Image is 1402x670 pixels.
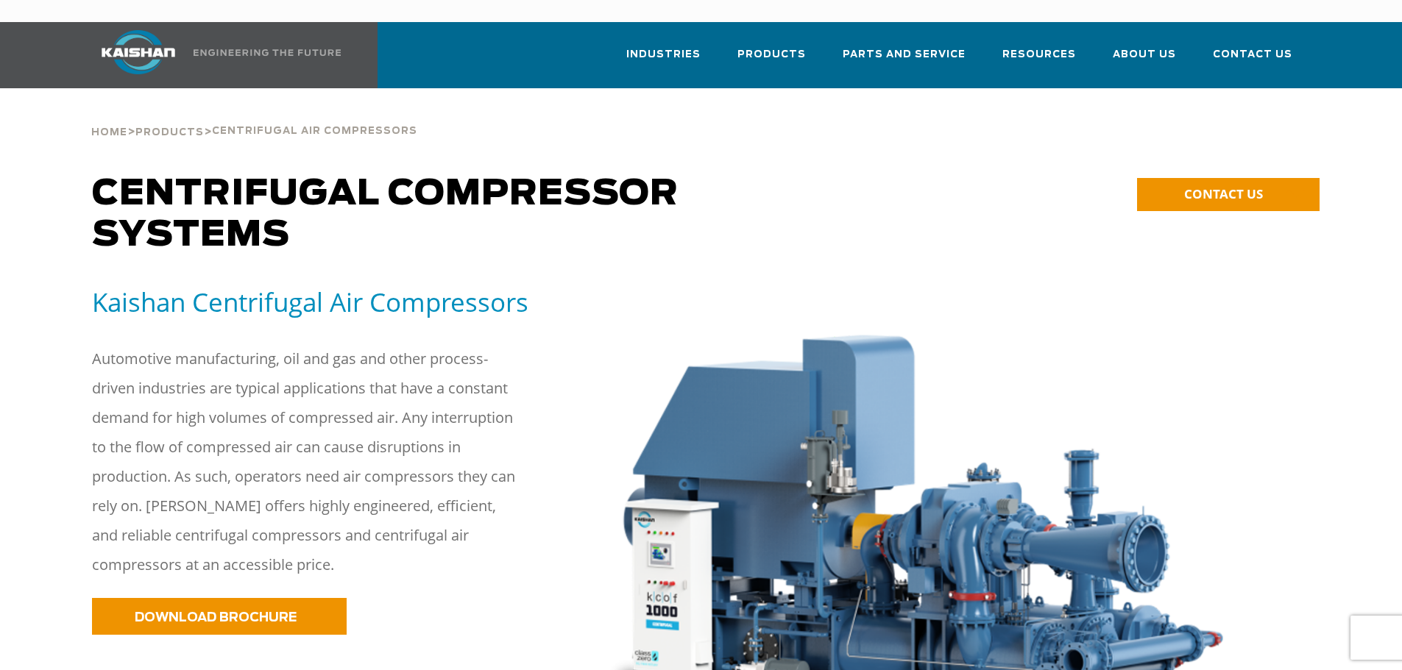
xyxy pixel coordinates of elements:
span: Products [737,46,806,63]
span: Centrifugal Compressor Systems [92,177,679,253]
a: Industries [626,35,701,85]
a: About Us [1113,35,1176,85]
p: Automotive manufacturing, oil and gas and other process-driven industries are typical application... [92,344,519,580]
span: Contact Us [1213,46,1292,63]
img: kaishan logo [83,30,194,74]
a: Contact Us [1213,35,1292,85]
a: Kaishan USA [83,22,344,88]
a: Home [91,125,127,138]
span: DOWNLOAD BROCHURE [135,611,297,624]
span: Centrifugal Air Compressors [212,126,417,136]
span: Products [135,128,204,138]
span: Home [91,128,127,138]
span: About Us [1113,46,1176,63]
a: DOWNLOAD BROCHURE [92,598,347,635]
span: Parts and Service [843,46,966,63]
span: Resources [1002,46,1076,63]
a: Products [135,125,204,138]
h5: Kaishan Centrifugal Air Compressors [92,285,569,318]
div: > > [91,88,417,144]
a: Products [737,35,806,85]
span: Industries [626,46,701,63]
img: Engineering the future [194,49,341,56]
span: CONTACT US [1184,185,1263,202]
a: CONTACT US [1137,178,1320,211]
a: Parts and Service [843,35,966,85]
a: Resources [1002,35,1076,85]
